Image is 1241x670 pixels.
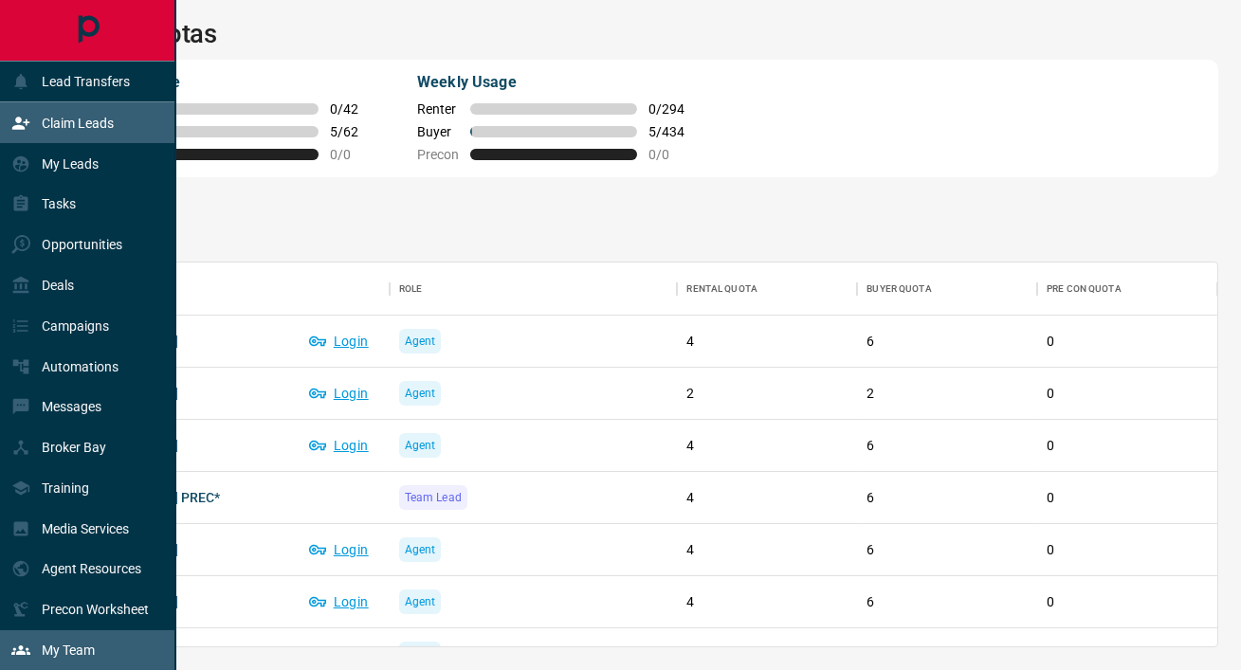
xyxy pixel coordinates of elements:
span: 5 / 62 [330,124,372,139]
p: 6 [867,644,1028,664]
p: 0 [1047,384,1208,404]
p: 2 [686,384,848,404]
span: Agent [405,540,436,559]
button: Login [300,587,380,617]
p: 4 [686,644,848,664]
div: Buyer Quota [857,263,1037,316]
div: Buyer Quota [867,263,931,316]
span: Buyer [417,124,459,139]
span: 0 / 0 [330,147,372,162]
p: 2 [867,384,1028,404]
p: 0 [1047,332,1208,352]
span: 0 / 42 [330,101,372,117]
div: Rental Quota [686,263,757,316]
div: Role [399,263,423,316]
div: Role [390,263,678,316]
span: Renter [417,101,459,117]
p: 6 [867,488,1028,508]
span: Team Lead [405,488,462,507]
button: Login [300,639,380,669]
div: Pre Con Quota [1047,263,1122,316]
span: Agent [405,384,436,403]
span: Agent [405,436,436,455]
div: Rental Quota [677,263,857,316]
span: Agent [405,644,436,663]
p: 0 [1047,540,1208,560]
p: Daily Usage [99,71,372,94]
p: Weekly Usage [417,71,690,94]
p: 4 [686,488,848,508]
p: 0 [1047,488,1208,508]
p: 0 [1047,644,1208,664]
p: 0 [1047,592,1208,612]
button: Login [300,326,380,356]
p: 6 [867,332,1028,352]
span: 0 / 294 [648,101,690,117]
div: Pre Con Quota [1037,263,1217,316]
p: 4 [686,332,848,352]
span: Agent [405,332,436,351]
div: Name [65,263,390,316]
p: 4 [686,540,848,560]
p: 6 [867,540,1028,560]
h1: My Team [64,211,1218,242]
button: Login [300,430,380,461]
h1: Team Quotas [64,19,1218,49]
p: 6 [867,592,1028,612]
button: Login [300,378,380,408]
button: Login [300,534,380,565]
span: 0 / 0 [648,147,690,162]
p: 4 [686,592,848,612]
span: 5 / 434 [648,124,690,139]
p: 0 [1047,436,1208,456]
span: Precon [417,147,459,162]
span: Agent [405,592,436,611]
p: 6 [867,436,1028,456]
p: 4 [686,436,848,456]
